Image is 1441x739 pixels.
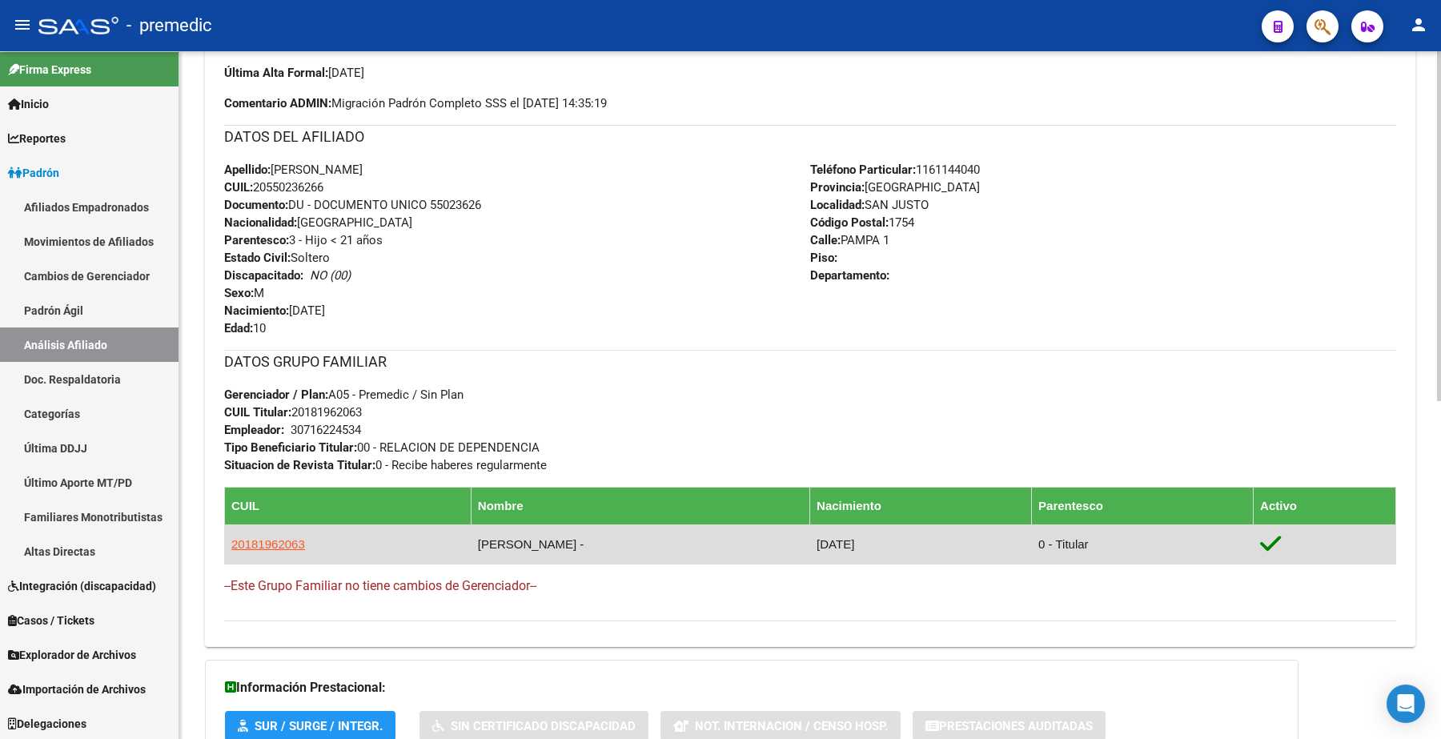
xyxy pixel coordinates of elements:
span: Inicio [8,95,49,113]
h3: DATOS GRUPO FAMILIAR [224,351,1396,373]
th: CUIL [225,487,472,524]
td: 0 - Titular [1032,524,1254,564]
strong: Nacionalidad: [224,215,297,230]
span: 1754 [810,215,914,230]
strong: Sexo: [224,286,254,300]
h3: Información Prestacional: [225,677,1278,699]
span: Casos / Tickets [8,612,94,629]
span: 3 - Hijo < 21 años [224,233,383,247]
strong: Documento: [224,198,288,212]
strong: Edad: [224,321,253,335]
strong: Apellido: [224,163,271,177]
div: Open Intercom Messenger [1387,685,1425,723]
strong: Situacion de Revista Titular: [224,458,375,472]
th: Parentesco [1032,487,1254,524]
span: DU - DOCUMENTO UNICO 55023626 [224,198,481,212]
span: 20181962063 [231,537,305,551]
span: 20181962063 [224,405,362,420]
strong: Piso: [810,251,837,265]
strong: Provincia: [810,180,865,195]
span: 10 [224,321,266,335]
th: Activo [1254,487,1396,524]
th: Nacimiento [810,487,1032,524]
span: SUR / SURGE / INTEGR. [255,719,383,733]
i: NO (00) [310,268,351,283]
span: Delegaciones [8,715,86,733]
span: 1161144040 [810,163,980,177]
strong: Nacimiento: [224,303,289,318]
span: Reportes [8,130,66,147]
span: [DATE] [224,303,325,318]
span: [PERSON_NAME] [224,163,363,177]
span: SAN JUSTO [810,198,929,212]
strong: Teléfono Particular: [810,163,916,177]
strong: Tipo Beneficiario Titular: [224,440,357,455]
td: [PERSON_NAME] - [471,524,809,564]
span: M [224,286,264,300]
strong: Localidad: [810,198,865,212]
strong: Gerenciador / Plan: [224,388,328,402]
span: Prestaciones Auditadas [939,719,1093,733]
div: 30716224534 [291,421,361,439]
span: Importación de Archivos [8,681,146,698]
td: [DATE] [810,524,1032,564]
span: 0 - Recibe haberes regularmente [224,458,547,472]
h3: DATOS DEL AFILIADO [224,126,1396,148]
span: Explorador de Archivos [8,646,136,664]
strong: Parentesco: [224,233,289,247]
strong: CUIL Titular: [224,405,291,420]
span: Not. Internacion / Censo Hosp. [695,719,888,733]
span: - premedic [126,8,212,43]
strong: Estado Civil: [224,251,291,265]
th: Nombre [471,487,809,524]
span: 20550236266 [224,180,323,195]
span: Integración (discapacidad) [8,577,156,595]
strong: Calle: [810,233,841,247]
strong: Última Alta Formal: [224,66,328,80]
strong: Empleador: [224,423,284,437]
span: A05 - Premedic / Sin Plan [224,388,464,402]
span: [GEOGRAPHIC_DATA] [810,180,980,195]
span: Padrón [8,164,59,182]
span: Migración Padrón Completo SSS el [DATE] 14:35:19 [224,94,607,112]
span: [DATE] [224,66,364,80]
span: Soltero [224,251,330,265]
span: 00 - RELACION DE DEPENDENCIA [224,440,540,455]
mat-icon: person [1409,15,1428,34]
strong: Departamento: [810,268,889,283]
span: PAMPA 1 [810,233,889,247]
strong: Código Postal: [810,215,889,230]
span: Sin Certificado Discapacidad [451,719,636,733]
h4: --Este Grupo Familiar no tiene cambios de Gerenciador-- [224,577,1396,595]
mat-icon: menu [13,15,32,34]
strong: CUIL: [224,180,253,195]
span: Firma Express [8,61,91,78]
span: [GEOGRAPHIC_DATA] [224,215,412,230]
strong: Comentario ADMIN: [224,96,331,110]
strong: Discapacitado: [224,268,303,283]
